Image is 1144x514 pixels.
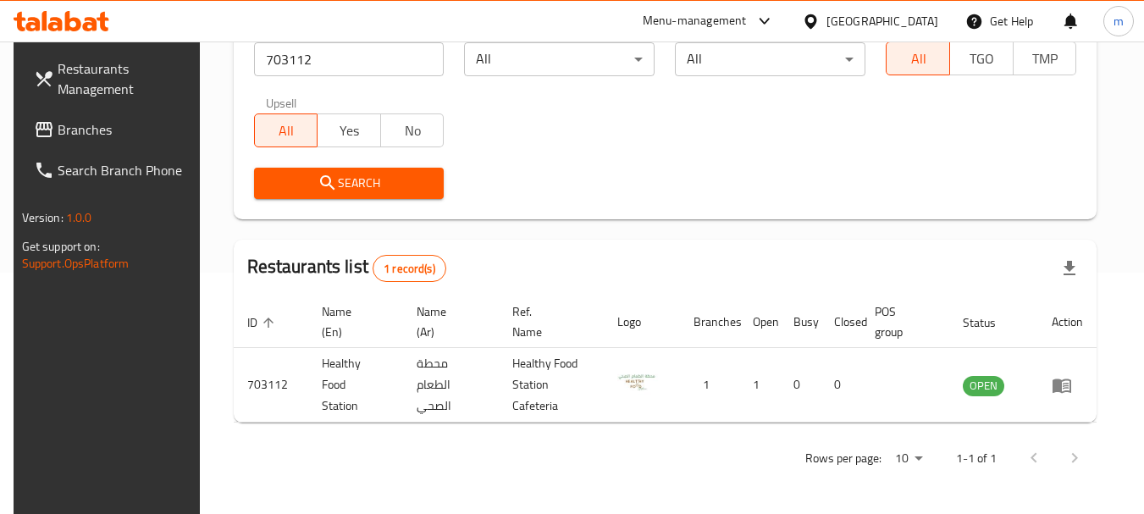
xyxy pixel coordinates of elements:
[247,254,446,282] h2: Restaurants list
[22,235,100,257] span: Get support on:
[1013,41,1077,75] button: TMP
[324,119,374,143] span: Yes
[617,361,660,403] img: Healthy Food Station
[234,296,1097,423] table: enhanced table
[373,255,446,282] div: Total records count
[643,11,747,31] div: Menu-management
[680,296,739,348] th: Branches
[957,47,1007,71] span: TGO
[66,207,92,229] span: 1.0.0
[604,296,680,348] th: Logo
[821,296,861,348] th: Closed
[20,150,205,191] a: Search Branch Phone
[780,348,821,423] td: 0
[888,446,929,472] div: Rows per page:
[1020,47,1070,71] span: TMP
[308,348,404,423] td: Healthy Food Station
[403,348,499,423] td: محطة الطعام الصحي
[266,97,297,108] label: Upsell
[826,12,938,30] div: [GEOGRAPHIC_DATA]
[317,113,381,147] button: Yes
[963,312,1018,333] span: Status
[22,207,64,229] span: Version:
[234,348,308,423] td: 703112
[254,113,318,147] button: All
[739,348,780,423] td: 1
[268,173,431,194] span: Search
[254,168,445,199] button: Search
[1052,375,1083,395] div: Menu
[380,113,445,147] button: No
[875,301,929,342] span: POS group
[512,301,583,342] span: Ref. Name
[262,119,312,143] span: All
[388,119,438,143] span: No
[739,296,780,348] th: Open
[373,261,445,277] span: 1 record(s)
[805,448,881,469] p: Rows per page:
[886,41,950,75] button: All
[949,41,1014,75] button: TGO
[322,301,384,342] span: Name (En)
[464,42,655,76] div: All
[417,301,478,342] span: Name (Ar)
[58,119,191,140] span: Branches
[1114,12,1124,30] span: m
[247,312,279,333] span: ID
[58,58,191,99] span: Restaurants Management
[20,109,205,150] a: Branches
[20,48,205,109] a: Restaurants Management
[956,448,997,469] p: 1-1 of 1
[254,42,445,76] input: Search for restaurant name or ID..
[58,160,191,180] span: Search Branch Phone
[680,348,739,423] td: 1
[821,348,861,423] td: 0
[780,296,821,348] th: Busy
[893,47,943,71] span: All
[1038,296,1097,348] th: Action
[499,348,604,423] td: Healthy Food Station Cafeteria
[963,376,1004,395] span: OPEN
[675,42,865,76] div: All
[22,252,130,274] a: Support.OpsPlatform
[1049,248,1090,289] div: Export file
